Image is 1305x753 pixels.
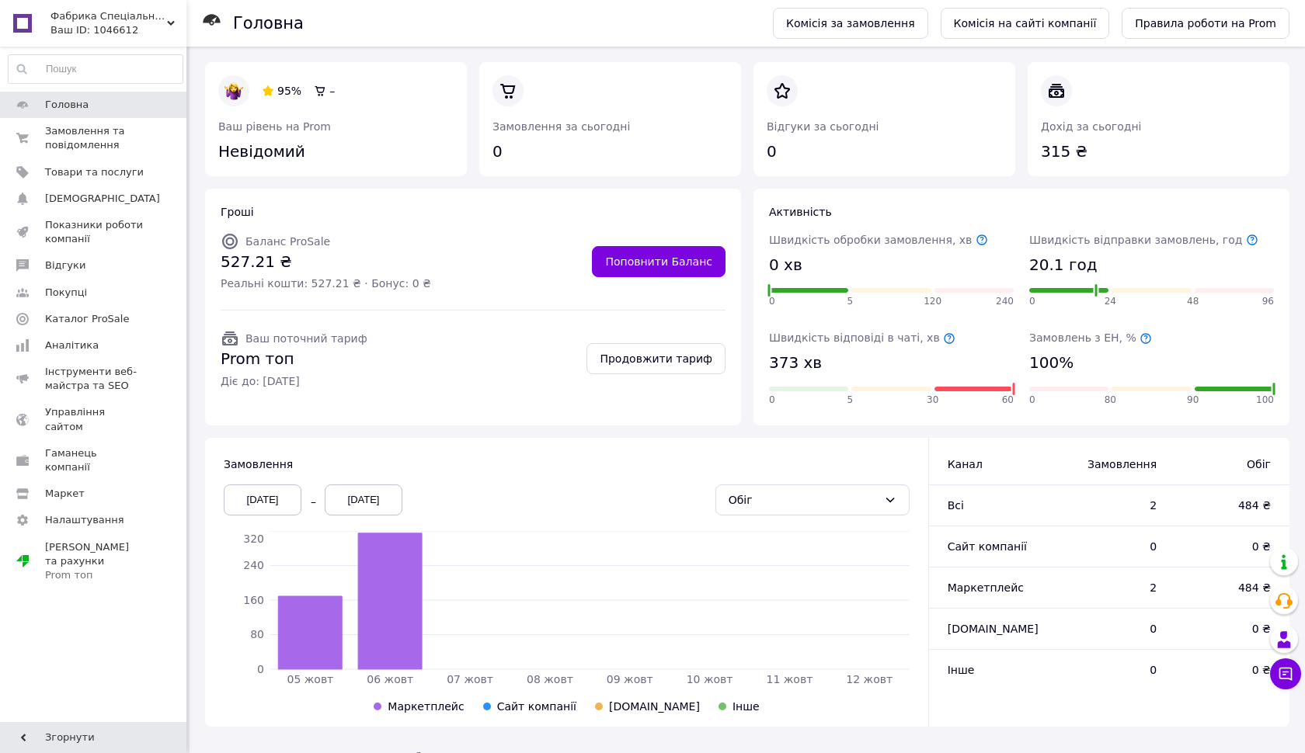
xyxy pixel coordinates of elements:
span: Фабрика Спеціального Обладнання [50,9,167,23]
span: 373 хв [769,352,822,374]
a: Комісія за замовлення [773,8,928,39]
span: 90 [1187,394,1199,407]
span: Ваш поточний тариф [245,332,367,345]
tspan: 05 жовт [287,673,333,685]
a: Поповнити Баланс [592,246,726,277]
span: 0 ₴ [1188,621,1271,637]
span: 20.1 год [1029,254,1097,276]
span: 0 [1029,394,1035,407]
span: Інструменти веб-майстра та SEO [45,365,144,393]
span: Гаманець компанії [45,446,144,474]
span: 24 [1105,295,1116,308]
span: 100 [1256,394,1274,407]
tspan: 0 [257,663,264,675]
span: 2 [1067,580,1157,595]
div: Обіг [729,491,878,508]
tspan: 12 жовт [846,673,893,685]
span: Покупці [45,286,87,300]
span: 100% [1029,352,1074,374]
span: 527.21 ₴ [221,251,431,273]
span: 0 ₴ [1188,662,1271,678]
h1: Головна [233,14,304,33]
span: Замовлень з ЕН, % [1029,331,1152,344]
span: Баланс ProSale [245,235,330,248]
div: Ваш ID: 1046612 [50,23,186,37]
span: 5 [847,394,854,407]
span: Діє до: [DATE] [221,373,367,389]
span: Канал [948,458,983,470]
span: Всi [948,499,964,512]
span: Сайт компанії [948,540,1027,553]
span: 2 [1067,498,1157,513]
span: [DEMOGRAPHIC_DATA] [45,192,160,206]
span: Швидкість обробки замовлення, хв [769,234,988,246]
span: Замовлення [224,458,293,470]
tspan: 10 жовт [687,673,733,685]
span: Сайт компанії [497,700,576,713]
span: Реальні кошти: 527.21 ₴ · Бонус: 0 ₴ [221,276,431,291]
div: [DATE] [224,484,301,515]
span: 95% [277,85,301,97]
span: Інше [733,700,760,713]
span: Маркетплейс [948,581,1024,594]
span: Показники роботи компанії [45,218,144,246]
span: Prom топ [221,348,367,370]
tspan: 80 [250,628,264,640]
tspan: 11 жовт [767,673,813,685]
span: Інше [948,664,975,676]
span: 96 [1262,295,1274,308]
span: 484 ₴ [1188,498,1271,513]
a: Продовжити тариф [586,343,726,374]
tspan: 320 [243,533,264,545]
tspan: 06 жовт [367,673,413,685]
span: Управління сайтом [45,405,144,433]
tspan: 07 жовт [447,673,493,685]
span: Відгуки [45,259,85,272]
span: 0 [1067,662,1157,678]
span: Швидкість відповіді в чаті, хв [769,331,955,344]
span: Налаштування [45,513,124,527]
a: Правила роботи на Prom [1122,8,1289,39]
span: 0 ₴ [1188,539,1271,554]
span: 60 [1002,394,1014,407]
span: 5 [847,295,854,308]
span: 0 [1067,621,1157,637]
span: Маркет [45,487,85,501]
span: Швидкість відправки замовлень, год [1029,234,1258,246]
span: 0 [1029,295,1035,308]
span: [PERSON_NAME] та рахунки [45,540,144,583]
div: [DATE] [325,484,402,515]
button: Чат з покупцем [1270,658,1301,689]
span: 0 хв [769,254,802,276]
tspan: 08 жовт [527,673,573,685]
span: Головна [45,98,89,112]
span: 30 [927,394,938,407]
span: Каталог ProSale [45,312,129,326]
div: Prom топ [45,568,144,582]
span: 80 [1105,394,1116,407]
input: Пошук [9,55,183,83]
span: Аналітика [45,338,99,352]
span: Активність [769,206,832,218]
span: [DOMAIN_NAME] [948,623,1039,635]
span: Замовлення [1067,456,1157,472]
span: 0 [769,394,775,407]
span: 240 [996,295,1014,308]
span: – [329,85,335,97]
span: 120 [924,295,941,308]
span: 0 [1067,539,1157,554]
span: 48 [1187,295,1199,308]
span: 0 [769,295,775,308]
tspan: 240 [243,559,264,571]
span: [DOMAIN_NAME] [609,700,700,713]
span: Обіг [1188,456,1271,472]
span: Товари та послуги [45,165,144,179]
span: Гроші [221,206,254,218]
span: 484 ₴ [1188,580,1271,595]
tspan: 160 [243,594,264,606]
span: Замовлення та повідомлення [45,124,144,152]
a: Комісія на сайті компанії [941,8,1110,39]
tspan: 09 жовт [607,673,653,685]
span: Маркетплейс [388,700,464,713]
